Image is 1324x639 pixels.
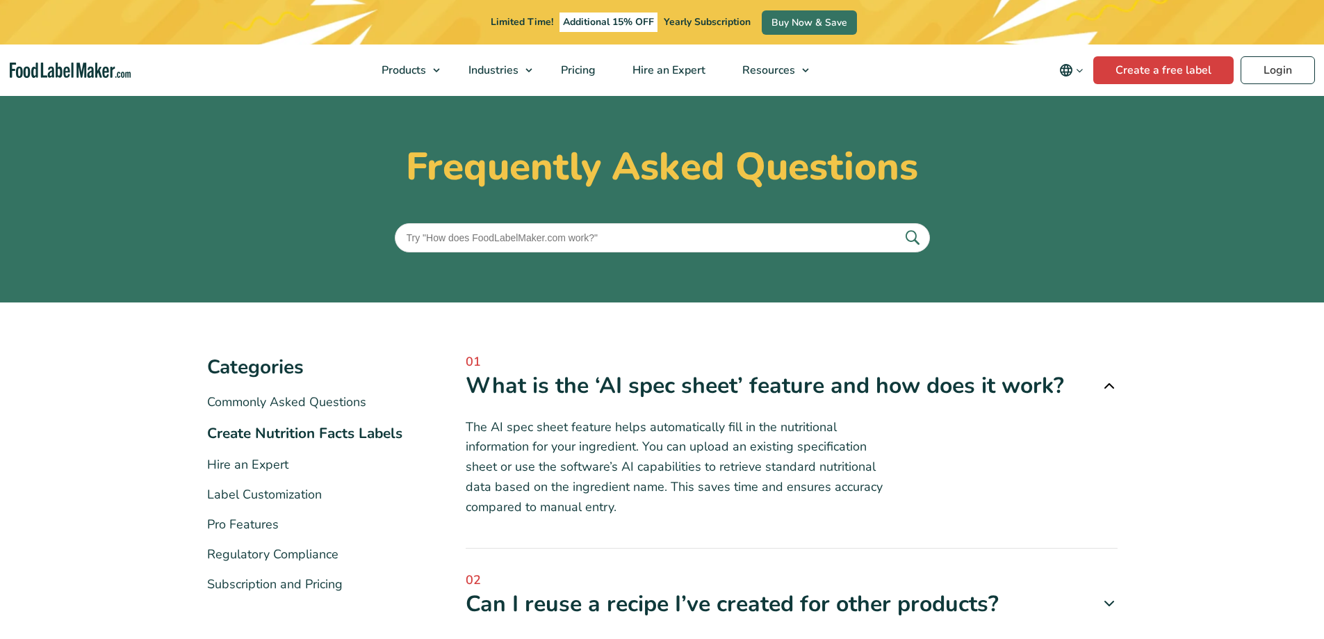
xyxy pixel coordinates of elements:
[377,63,427,78] span: Products
[466,417,1118,517] p: The AI spec sheet feature helps automatically fill in the nutritional information for your ingred...
[466,590,1118,619] div: Can I reuse a recipe I’ve created for other products?
[207,456,288,473] a: Hire an Expert
[1049,56,1093,84] button: Change language
[762,10,857,35] a: Buy Now & Save
[207,486,322,503] a: Label Customization
[614,45,721,96] a: Hire an Expert
[207,516,279,533] a: Pro Features
[464,63,520,78] span: Industries
[559,13,657,32] span: Additional 15% OFF
[1241,56,1315,84] a: Login
[491,15,553,29] span: Limited Time!
[664,15,751,29] span: Yearly Subscription
[450,45,539,96] a: Industries
[10,63,131,79] a: Food Label Maker homepage
[466,353,1118,401] a: 01 What is the ‘AI spec sheet’ feature and how does it work?
[466,371,1118,401] div: What is the ‘AI spec sheet’ feature and how does it work?
[466,571,1118,590] span: 02
[738,63,796,78] span: Resources
[207,546,338,563] a: Regulatory Compliance
[543,45,611,96] a: Pricing
[466,571,1118,619] a: 02 Can I reuse a recipe I’ve created for other products?
[207,394,366,410] a: Commonly Asked Questions
[207,423,425,444] li: Create Nutrition Facts Labels
[724,45,816,96] a: Resources
[207,353,425,382] h3: Categories
[395,223,930,252] input: Try "How does FoodLabelMaker.com work?"
[1093,56,1234,84] a: Create a free label
[557,63,597,78] span: Pricing
[466,353,1118,371] span: 01
[363,45,447,96] a: Products
[628,63,707,78] span: Hire an Expert
[207,576,343,592] a: Subscription and Pricing
[207,144,1118,190] h1: Frequently Asked Questions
